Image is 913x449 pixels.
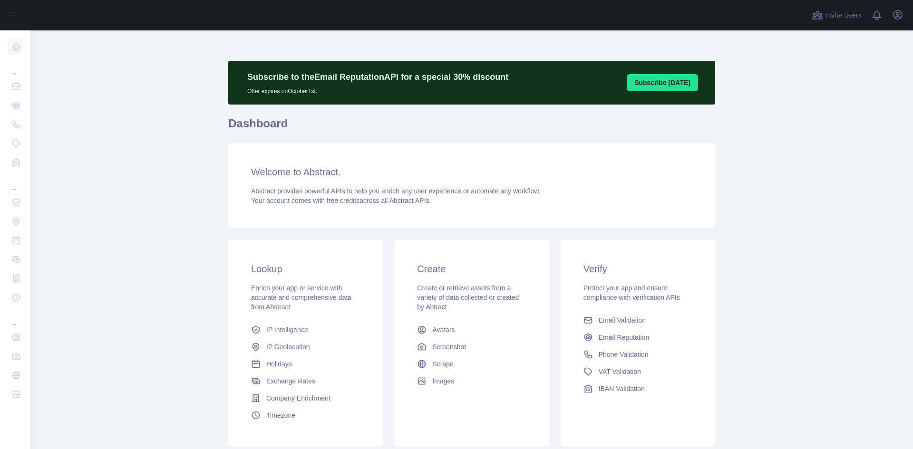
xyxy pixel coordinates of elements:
a: Scrape [413,355,530,373]
span: IP Geolocation [266,342,310,352]
a: Screenshot [413,338,530,355]
span: VAT Validation [599,367,641,376]
p: Offer expires on October 1st. [247,84,508,95]
h1: Dashboard [228,116,715,139]
a: Company Enrichment [247,390,364,407]
span: Your account comes with across all Abstract APIs. [251,197,431,204]
a: IP Geolocation [247,338,364,355]
span: IBAN Validation [599,384,645,393]
div: ... [8,173,23,192]
span: Scrape [432,359,453,369]
div: ... [8,57,23,76]
span: Images [432,376,454,386]
a: Email Validation [580,312,696,329]
span: Abstract provides powerful APIs to help you enrich any user experience or automate any workflow. [251,187,541,195]
a: Images [413,373,530,390]
a: IP Intelligence [247,321,364,338]
span: Invite users [825,10,862,21]
button: Subscribe [DATE] [627,74,698,91]
span: Avatars [432,325,455,334]
span: Email Reputation [599,333,650,342]
span: Email Validation [599,315,646,325]
h3: Create [417,262,526,276]
span: Phone Validation [599,350,649,359]
a: Email Reputation [580,329,696,346]
h3: Lookup [251,262,360,276]
div: ... [8,308,23,327]
span: Exchange Rates [266,376,315,386]
h3: Verify [583,262,692,276]
span: Screenshot [432,342,466,352]
span: Timezone [266,411,295,420]
a: Holidays [247,355,364,373]
p: Subscribe to the Email Reputation API for a special 30 % discount [247,70,508,84]
span: Create or retrieve assets from a variety of data collected or created by Abtract [417,284,519,311]
a: Phone Validation [580,346,696,363]
span: Holidays [266,359,292,369]
a: VAT Validation [580,363,696,380]
span: Protect your app and ensure compliance with verification APIs [583,284,680,301]
span: Enrich your app or service with accurate and comprehensive data from Abstract [251,284,351,311]
span: free credits [327,197,359,204]
span: IP Intelligence [266,325,308,334]
span: Company Enrichment [266,393,330,403]
h3: Welcome to Abstract. [251,165,692,179]
a: IBAN Validation [580,380,696,397]
a: Timezone [247,407,364,424]
button: Invite users [810,8,864,23]
a: Exchange Rates [247,373,364,390]
a: Avatars [413,321,530,338]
